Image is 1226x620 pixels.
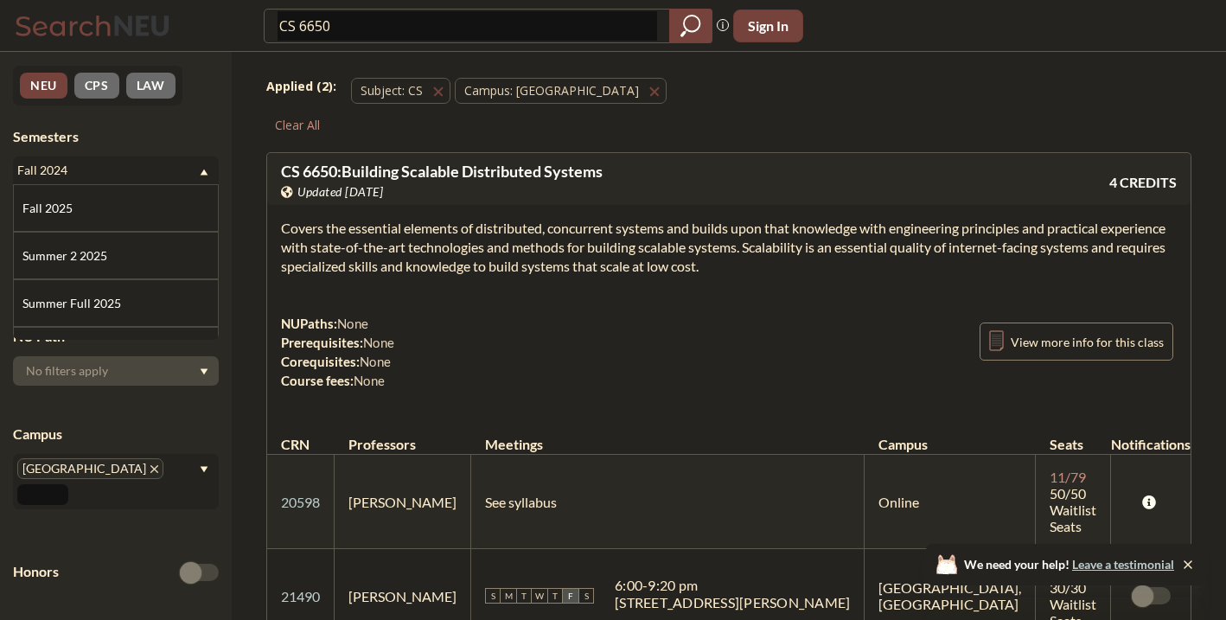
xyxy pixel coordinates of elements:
[360,354,391,369] span: None
[17,161,198,180] div: Fall 2024
[547,588,563,604] span: T
[13,127,219,146] div: Semesters
[615,577,850,594] div: 6:00 - 9:20 pm
[281,435,310,454] div: CRN
[297,182,383,201] span: Updated [DATE]
[354,373,385,388] span: None
[578,588,594,604] span: S
[532,588,547,604] span: W
[337,316,368,331] span: None
[13,157,219,184] div: Fall 2024Dropdown arrowFall 2025Summer 2 2025Summer Full 2025Summer 1 2025Spring 2025Fall 2024Sum...
[13,562,59,582] p: Honors
[22,294,125,313] span: Summer Full 2025
[865,418,1036,455] th: Campus
[563,588,578,604] span: F
[455,78,667,104] button: Campus: [GEOGRAPHIC_DATA]
[361,82,423,99] span: Subject: CS
[615,594,850,611] div: [STREET_ADDRESS][PERSON_NAME]
[680,14,701,38] svg: magnifying glass
[278,11,657,41] input: Class, professor, course number, "phrase"
[1072,557,1174,572] a: Leave a testimonial
[335,455,471,549] td: [PERSON_NAME]
[485,588,501,604] span: S
[281,494,320,510] a: 20598
[516,588,532,604] span: T
[1050,485,1096,534] span: 50/50 Waitlist Seats
[1011,331,1164,353] span: View more info for this class
[126,73,176,99] button: LAW
[281,219,1177,276] section: Covers the essential elements of distributed, concurrent systems and builds upon that knowledge w...
[200,169,208,176] svg: Dropdown arrow
[20,73,67,99] button: NEU
[1111,418,1191,455] th: Notifications
[200,368,208,375] svg: Dropdown arrow
[1109,173,1177,192] span: 4 CREDITS
[669,9,712,43] div: magnifying glass
[501,588,516,604] span: M
[74,73,119,99] button: CPS
[150,465,158,473] svg: X to remove pill
[22,199,76,218] span: Fall 2025
[1050,469,1086,485] span: 11 / 79
[363,335,394,350] span: None
[865,455,1036,549] td: Online
[335,418,471,455] th: Professors
[200,466,208,473] svg: Dropdown arrow
[266,77,336,96] span: Applied ( 2 ):
[485,494,557,510] span: See syllabus
[13,425,219,444] div: Campus
[351,78,450,104] button: Subject: CS
[13,454,219,509] div: [GEOGRAPHIC_DATA]X to remove pillDropdown arrow
[964,559,1174,571] span: We need your help!
[281,314,394,390] div: NUPaths: Prerequisites: Corequisites: Course fees:
[281,588,320,604] a: 21490
[733,10,803,42] button: Sign In
[17,458,163,479] span: [GEOGRAPHIC_DATA]X to remove pill
[471,418,865,455] th: Meetings
[266,112,329,138] div: Clear All
[464,82,639,99] span: Campus: [GEOGRAPHIC_DATA]
[22,246,111,265] span: Summer 2 2025
[13,356,219,386] div: Dropdown arrow
[1036,418,1111,455] th: Seats
[281,162,603,181] span: CS 6650 : Building Scalable Distributed Systems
